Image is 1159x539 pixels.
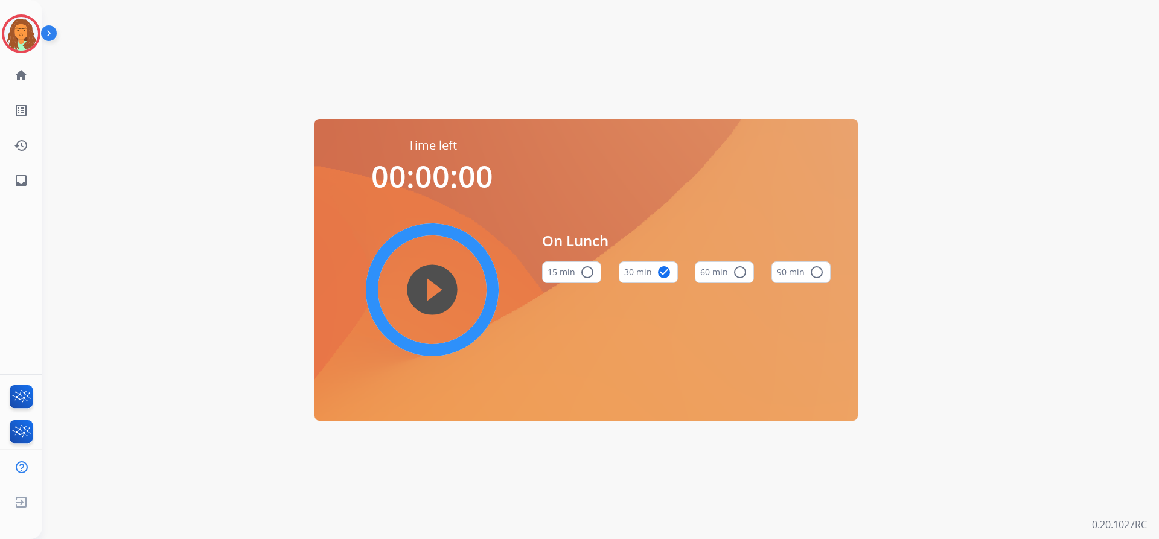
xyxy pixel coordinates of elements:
mat-icon: history [14,138,28,153]
p: 0.20.1027RC [1092,517,1147,532]
mat-icon: check_circle [657,265,671,279]
mat-icon: inbox [14,173,28,188]
mat-icon: list_alt [14,103,28,118]
button: 90 min [771,261,831,283]
span: On Lunch [542,230,831,252]
img: avatar [4,17,38,51]
mat-icon: radio_button_unchecked [809,265,824,279]
button: 60 min [695,261,754,283]
mat-icon: radio_button_unchecked [580,265,595,279]
mat-icon: play_circle_filled [425,282,439,297]
button: 30 min [619,261,678,283]
span: Time left [408,137,457,154]
mat-icon: radio_button_unchecked [733,265,747,279]
span: 00:00:00 [371,156,493,197]
mat-icon: home [14,68,28,83]
button: 15 min [542,261,601,283]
